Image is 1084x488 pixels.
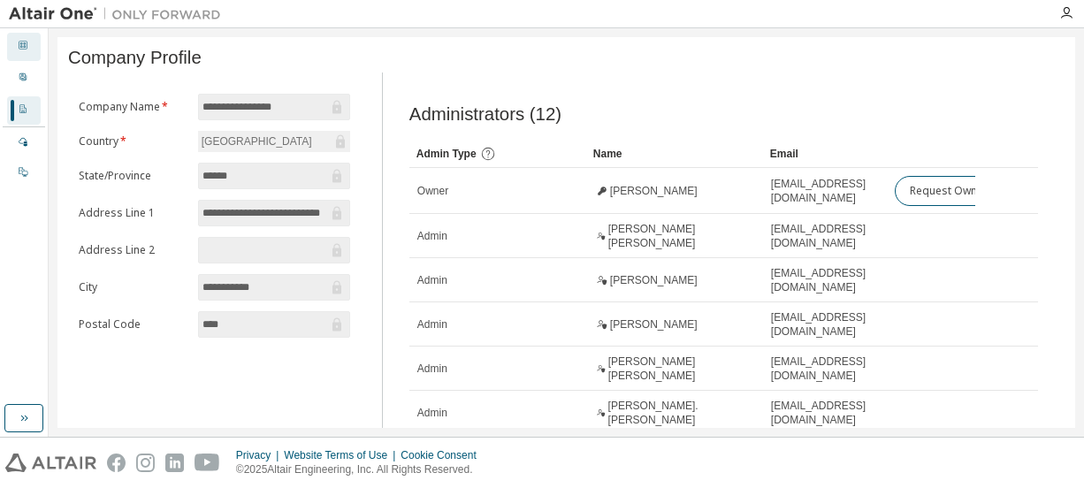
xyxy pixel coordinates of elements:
[608,222,755,250] span: [PERSON_NAME] [PERSON_NAME]
[79,280,187,294] label: City
[7,65,41,93] div: User Profile
[771,222,880,250] span: [EMAIL_ADDRESS][DOMAIN_NAME]
[417,184,448,198] span: Owner
[610,273,698,287] span: [PERSON_NAME]
[417,273,447,287] span: Admin
[409,104,561,125] span: Administrators (12)
[236,448,284,462] div: Privacy
[7,159,41,187] div: On Prem
[401,448,486,462] div: Cookie Consent
[68,48,202,68] span: Company Profile
[771,310,880,339] span: [EMAIL_ADDRESS][DOMAIN_NAME]
[416,148,477,160] span: Admin Type
[284,448,401,462] div: Website Terms of Use
[79,243,187,257] label: Address Line 2
[7,96,41,125] div: Company Profile
[593,140,756,168] div: Name
[195,454,220,472] img: youtube.svg
[895,176,1044,206] button: Request Owner Change
[770,140,881,168] div: Email
[198,131,350,152] div: [GEOGRAPHIC_DATA]
[79,317,187,332] label: Postal Code
[7,129,41,157] div: Managed
[79,134,187,149] label: Country
[79,169,187,183] label: State/Province
[199,132,315,151] div: [GEOGRAPHIC_DATA]
[107,454,126,472] img: facebook.svg
[610,317,698,332] span: [PERSON_NAME]
[7,33,41,61] div: Dashboard
[417,362,447,376] span: Admin
[417,317,447,332] span: Admin
[771,399,880,427] span: [EMAIL_ADDRESS][DOMAIN_NAME]
[136,454,155,472] img: instagram.svg
[771,355,880,383] span: [EMAIL_ADDRESS][DOMAIN_NAME]
[608,355,755,383] span: [PERSON_NAME] [PERSON_NAME]
[417,406,447,420] span: Admin
[608,399,755,427] span: [PERSON_NAME]. [PERSON_NAME]
[5,454,96,472] img: altair_logo.svg
[610,184,698,198] span: [PERSON_NAME]
[771,266,880,294] span: [EMAIL_ADDRESS][DOMAIN_NAME]
[79,206,187,220] label: Address Line 1
[771,177,880,205] span: [EMAIL_ADDRESS][DOMAIN_NAME]
[9,5,230,23] img: Altair One
[417,229,447,243] span: Admin
[79,100,187,114] label: Company Name
[236,462,487,477] p: © 2025 Altair Engineering, Inc. All Rights Reserved.
[165,454,184,472] img: linkedin.svg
